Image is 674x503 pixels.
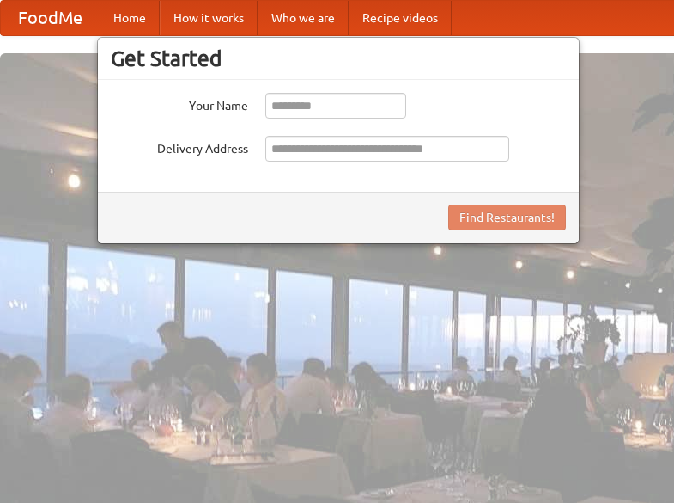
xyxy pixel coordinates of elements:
[100,1,160,35] a: Home
[258,1,349,35] a: Who we are
[111,46,566,71] h3: Get Started
[111,93,248,114] label: Your Name
[1,1,100,35] a: FoodMe
[160,1,258,35] a: How it works
[111,136,248,157] label: Delivery Address
[448,205,566,230] button: Find Restaurants!
[349,1,452,35] a: Recipe videos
